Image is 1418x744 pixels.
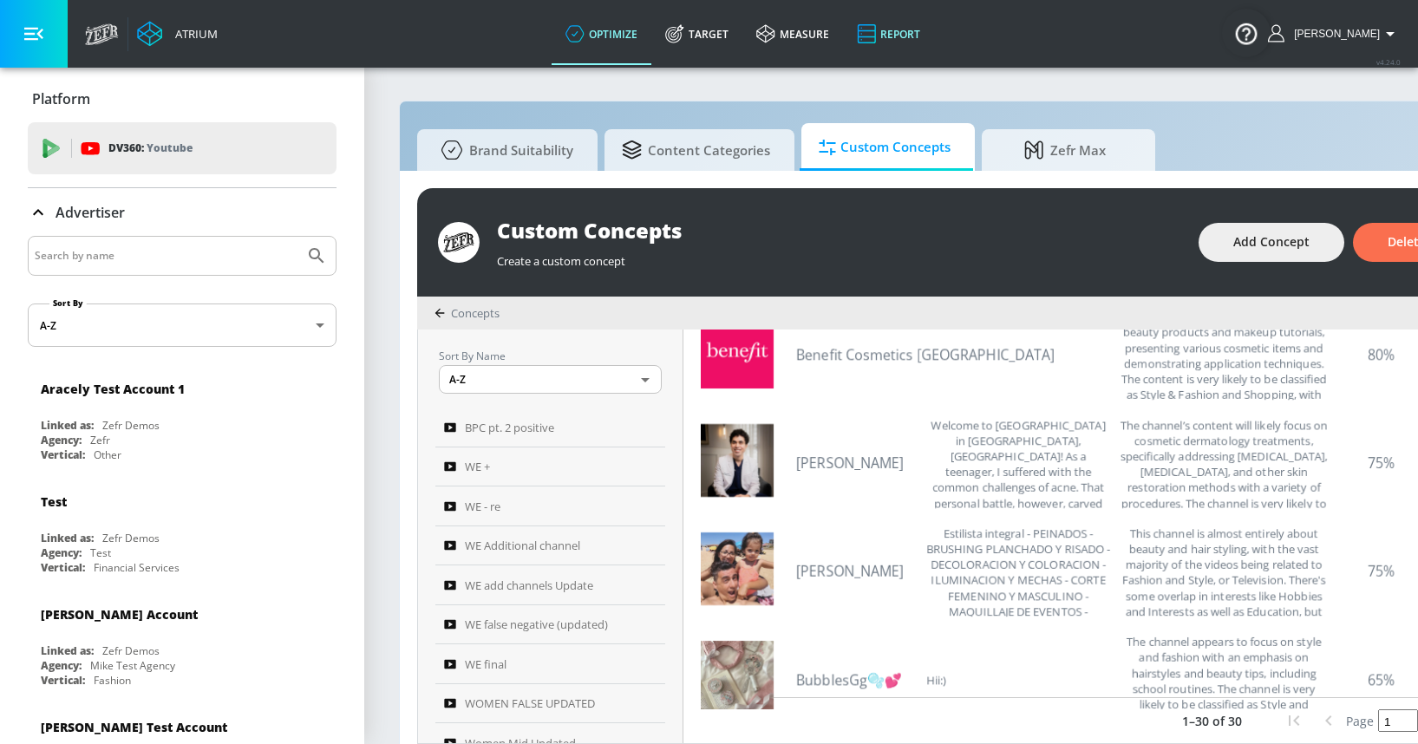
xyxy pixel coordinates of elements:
div: Vertical: [41,673,85,688]
span: Content Categories [622,129,770,171]
div: Custom Concepts [497,216,1181,245]
div: TestLinked as:Zefr DemosAgency:TestVertical:Financial Services [28,480,337,579]
p: Youtube [147,139,193,157]
div: Agency: [41,433,82,447]
div: Estilista integral - PEINADOS - BRUSHING PLANCHADO Y RISADO - DECOLORACION Y COLORACION - ILUMINA... [926,525,1110,617]
div: Fashion [94,673,131,688]
input: page [1378,709,1418,732]
label: Sort By [49,297,87,309]
p: 1–30 of 30 [1182,712,1242,730]
div: Aracely Test Account 1 [41,381,185,397]
span: WE - re [465,496,500,517]
a: Atrium [137,21,218,47]
span: v 4.24.0 [1376,57,1401,67]
div: Mike Test Agency [90,658,175,673]
div: [PERSON_NAME] Account [41,606,198,623]
button: [PERSON_NAME] [1268,23,1401,44]
div: Create a custom concept [497,245,1181,269]
div: Linked as: [41,531,94,545]
div: Zefr Demos [102,418,160,433]
p: DV360: [108,139,193,158]
span: WE Additional channel [465,535,580,556]
a: [PERSON_NAME] [796,454,918,473]
div: Aracely Test Account 1Linked as:Zefr DemosAgency:ZefrVertical:Other [28,368,337,467]
span: WE add channels Update [465,575,593,596]
button: Open Resource Center [1222,9,1271,57]
div: A-Z [28,303,337,347]
div: [PERSON_NAME] Test Account [41,719,227,735]
div: This channel is almost entirely about beauty and hair styling, with the vast majority of the vide... [1120,525,1330,617]
span: Custom Concepts [819,127,951,168]
div: Advertiser [28,188,337,237]
div: A-Z [439,365,662,394]
a: WE Additional channel [435,526,665,566]
a: Benefit Cosmetics [GEOGRAPHIC_DATA] [796,345,1055,364]
span: Concepts [451,305,500,321]
div: Vertical: [41,447,85,462]
a: WE - re [435,486,665,526]
div: Agency: [41,658,82,673]
a: [PERSON_NAME] [796,562,918,581]
div: Concepts [435,305,500,321]
img: UCBLpqGjQc8wWnGAZN7nsRYQ [701,424,774,497]
a: WE false negative (updated) [435,605,665,645]
img: UCqA3xw5h68aOllieY7cN-sA [701,641,774,714]
div: Vertical: [41,560,85,575]
a: BubblesGg🫧💕 [796,670,918,689]
div: Test [41,493,67,510]
div: Atrium [168,26,218,42]
span: WE final [465,654,506,675]
div: Other [94,447,121,462]
div: Financial Services [94,560,180,575]
div: Zefr Demos [102,643,160,658]
img: UCZsYpmY__AyeMC-0u2PK9JA [701,532,774,605]
span: BPC pt. 2 positive [465,417,554,438]
div: [PERSON_NAME] AccountLinked as:Zefr DemosAgency:Mike Test AgencyVertical:Fashion [28,593,337,692]
span: login as: aracely.alvarenga@zefr.com [1287,28,1380,40]
span: WE + [465,456,490,477]
span: Zefr Max [999,129,1131,171]
span: WOMEN FALSE UPDATED [465,693,595,714]
a: BPC pt. 2 positive [435,408,665,447]
a: measure [742,3,843,65]
div: DV360: Youtube [28,122,337,174]
div: Linked as: [41,643,94,658]
button: Add Concept [1199,223,1344,262]
div: Zefr Demos [102,531,160,545]
a: WE add channels Update [435,565,665,605]
div: Welcome to Qazi Cosmetic Center in Orange County, CA! As a teenager, I suffered with the common c... [926,417,1110,508]
a: WE final [435,644,665,684]
div: The channel’s content will likely focus on cosmetic dermatology treatments, specifically addressi... [1120,417,1330,508]
a: Report [843,3,934,65]
a: optimize [552,3,651,65]
a: WOMEN FALSE UPDATED [435,684,665,724]
span: WE false negative (updated) [465,614,608,635]
input: Search by name [35,245,297,267]
span: Brand Suitability [435,129,573,171]
div: Agency: [41,545,82,560]
div: Zefr [90,433,110,447]
a: WE + [435,447,665,487]
p: Sort By Name [439,347,662,365]
span: Add Concept [1233,232,1310,253]
p: Platform [32,89,90,108]
div: Platform [28,75,337,123]
img: UCYU4DbVCzVY97D0eAJJmJ4A [701,316,774,388]
p: Advertiser [56,203,125,222]
a: Target [651,3,742,65]
div: The channel is primarily focused on beauty products and makeup tutorials, presenting various cosm... [1120,309,1330,400]
div: Test [90,545,111,560]
div: Hii:) [926,634,946,725]
div: Linked as: [41,418,94,433]
div: The channel appears to focus on style and fashion with an emphasis on hairstyles and beauty tips,... [1120,634,1330,725]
